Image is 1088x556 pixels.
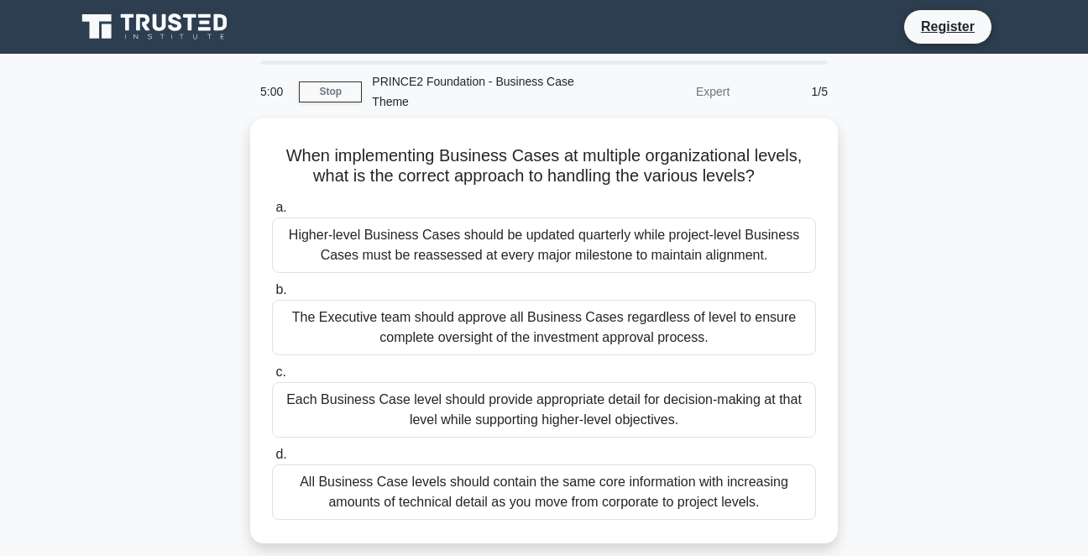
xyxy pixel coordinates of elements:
div: 5:00 [250,75,299,108]
span: c. [275,365,285,379]
div: All Business Case levels should contain the same core information with increasing amounts of tech... [272,464,816,520]
div: Expert [593,75,740,108]
div: 1/5 [740,75,838,108]
div: PRINCE2 Foundation - Business Case Theme [362,65,593,118]
div: The Executive team should approve all Business Cases regardless of level to ensure complete overs... [272,300,816,355]
a: Stop [299,81,362,102]
span: a. [275,200,286,214]
span: b. [275,282,286,296]
a: Register [911,16,985,37]
div: Higher-level Business Cases should be updated quarterly while project-level Business Cases must b... [272,218,816,273]
span: d. [275,447,286,461]
h5: When implementing Business Cases at multiple organizational levels, what is the correct approach ... [270,145,818,187]
div: Each Business Case level should provide appropriate detail for decision-making at that level whil... [272,382,816,438]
